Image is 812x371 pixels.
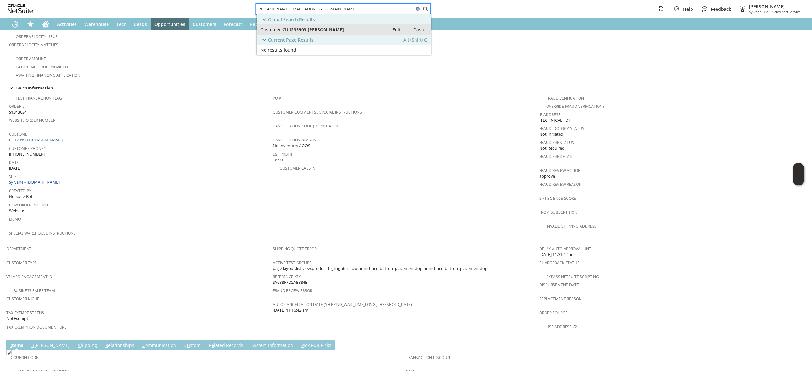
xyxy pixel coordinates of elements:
[539,296,582,302] a: Replacement reason
[422,5,429,13] svg: Search
[539,246,594,251] a: Delay Auto-Approval Until
[385,26,408,33] a: Edit:
[6,316,28,322] span: NotExempt
[273,279,307,285] span: SY688F7D5AB884E
[260,27,282,33] span: Customer:
[6,84,803,92] div: Sales Information
[105,342,108,348] span: R
[301,342,304,348] span: P
[6,350,12,355] img: Checked
[546,224,597,229] a: Invalid Shipping Address
[81,18,113,30] a: Warehouse
[539,282,579,288] a: Disbursement Date
[300,342,333,349] a: Pick Run Picks
[268,16,315,23] span: Global Search Results
[9,146,46,151] a: Customer Phone#
[273,123,340,129] a: Cancellation Code (deprecated)
[13,288,55,293] a: Business Sales Team
[6,260,37,265] a: Customer Type
[57,21,77,27] span: Activities
[9,193,33,199] span: Netsuite Bot
[539,154,573,159] a: Fraud E4F Detail
[187,342,190,348] span: u
[16,95,62,101] a: Test Transaction Flag
[141,342,178,349] a: Communication
[11,355,38,360] a: Coupon Code
[6,274,52,279] a: Velaro Engagement ID
[9,104,25,109] a: Order #
[256,5,414,13] input: Search
[539,196,576,201] a: Sift Science Score
[772,10,801,14] span: Sales and Service
[42,20,49,28] svg: Home
[257,45,431,55] a: No results found
[16,34,58,39] a: Order Velocity Issue
[254,342,256,348] span: y
[9,160,19,165] a: Date
[8,18,23,30] a: Recent Records
[9,342,25,349] a: Items
[116,21,127,27] span: Tech
[546,324,577,329] a: Use Address V2
[9,42,58,48] a: Order Velocity Matches
[546,274,599,279] a: Bypass NetSuite Scripting
[546,104,604,109] a: Override Fraud Verification?
[224,21,242,27] span: Forecast
[9,174,16,179] a: Site
[273,265,488,271] span: page layout:list view,product highlights:show,brand_acc_button_placement:top,brand_acc_button_pla...
[31,342,34,348] span: B
[38,18,53,30] a: Home
[193,21,216,27] span: Customers
[273,260,311,265] a: Active Test Groups
[539,140,574,145] a: Fraud E4F Status
[260,47,296,53] span: No results found
[273,246,317,251] a: Shipping Quote Error
[546,95,584,101] a: Fraud Verification
[6,296,39,302] a: Customer Niche
[9,151,45,157] span: [PHONE_NUMBER]
[273,307,308,313] span: [DATE] 11:16:42 am
[539,145,565,151] span: Not Required
[539,112,560,117] a: IP Address
[212,342,214,348] span: e
[9,217,21,222] a: Memo
[207,342,245,349] a: Related Records
[539,126,584,131] a: Fraud Idology Status
[273,137,317,143] a: Cancellation Reason
[78,342,81,348] span: S
[539,117,570,123] span: [TECHNICAL_ID]
[749,10,769,14] span: Sylvane Old
[151,18,189,30] a: Opportunities
[9,231,76,236] a: Special Warehouse Instructions
[273,288,312,293] a: Fraud Review Error
[273,95,281,101] a: PO #
[711,6,731,12] span: Feedback
[268,37,314,43] span: Current Page Results
[8,4,33,13] svg: logo
[104,342,136,349] a: Relationships
[749,3,801,10] span: [PERSON_NAME]
[539,251,575,257] span: [DATE] 11:31:42 am
[9,137,64,143] a: CU1231580 [PERSON_NAME]
[6,84,806,92] td: Sales Information
[539,131,563,137] span: Not Initiated
[280,166,315,171] a: Customer Call-in
[403,37,427,43] span: Alt+Shift+G
[6,324,66,330] a: Tax Exemption Document URL
[53,18,81,30] a: Activities
[406,355,452,360] a: Transaction Discount
[27,20,34,28] svg: Shortcuts
[84,21,109,27] span: Warehouse
[250,21,267,27] span: Reports
[250,342,295,349] a: System Information
[793,163,804,185] iframe: Click here to launch Oracle Guided Learning Help Panel
[6,246,31,251] a: Department
[539,210,577,215] a: From Subscription
[130,18,151,30] a: Leads
[539,168,581,173] a: Fraud Review Action
[273,109,362,115] a: Customer Comments / Special Instructions
[113,18,130,30] a: Tech
[794,341,802,348] a: Unrolled view on
[16,64,68,70] a: Tax Exempt. Doc Provided
[282,27,344,33] span: CU1235903 [PERSON_NAME]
